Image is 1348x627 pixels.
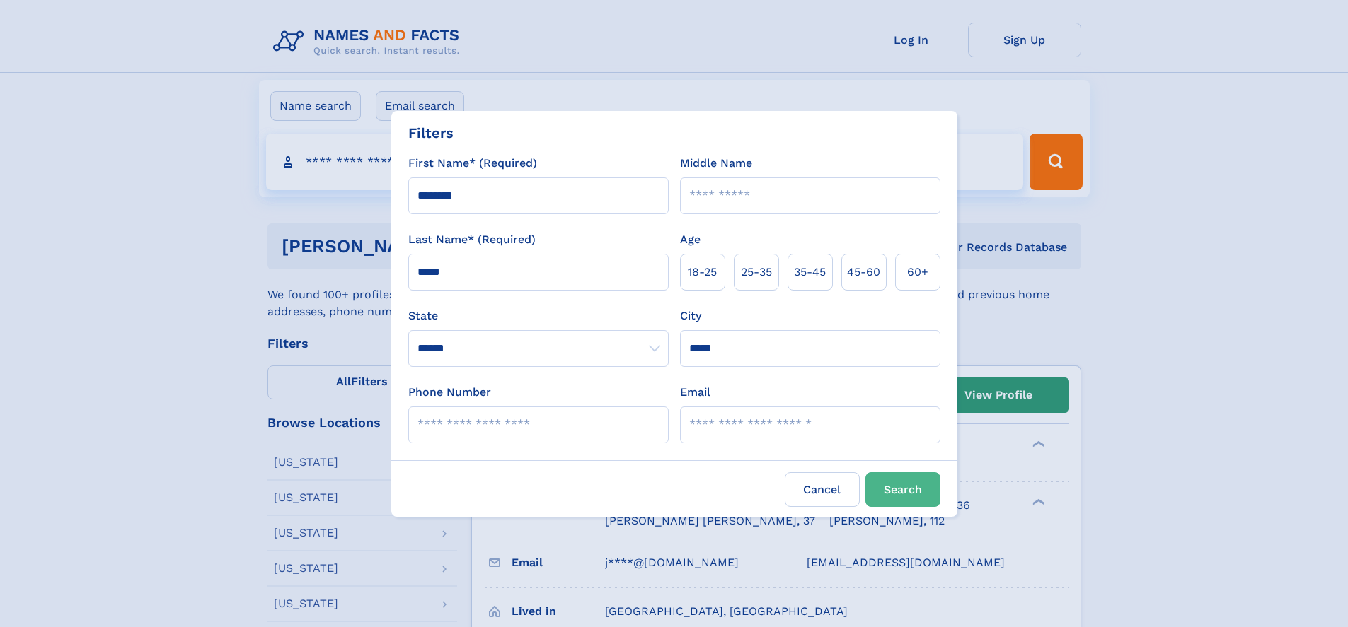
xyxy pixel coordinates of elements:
[907,264,928,281] span: 60+
[680,155,752,172] label: Middle Name
[688,264,717,281] span: 18‑25
[794,264,826,281] span: 35‑45
[847,264,880,281] span: 45‑60
[680,307,701,324] label: City
[408,384,491,401] label: Phone Number
[408,155,537,172] label: First Name* (Required)
[785,472,860,507] label: Cancel
[865,472,940,507] button: Search
[408,307,669,324] label: State
[408,122,454,143] div: Filters
[741,264,772,281] span: 25‑35
[680,231,701,248] label: Age
[408,231,536,248] label: Last Name* (Required)
[680,384,710,401] label: Email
